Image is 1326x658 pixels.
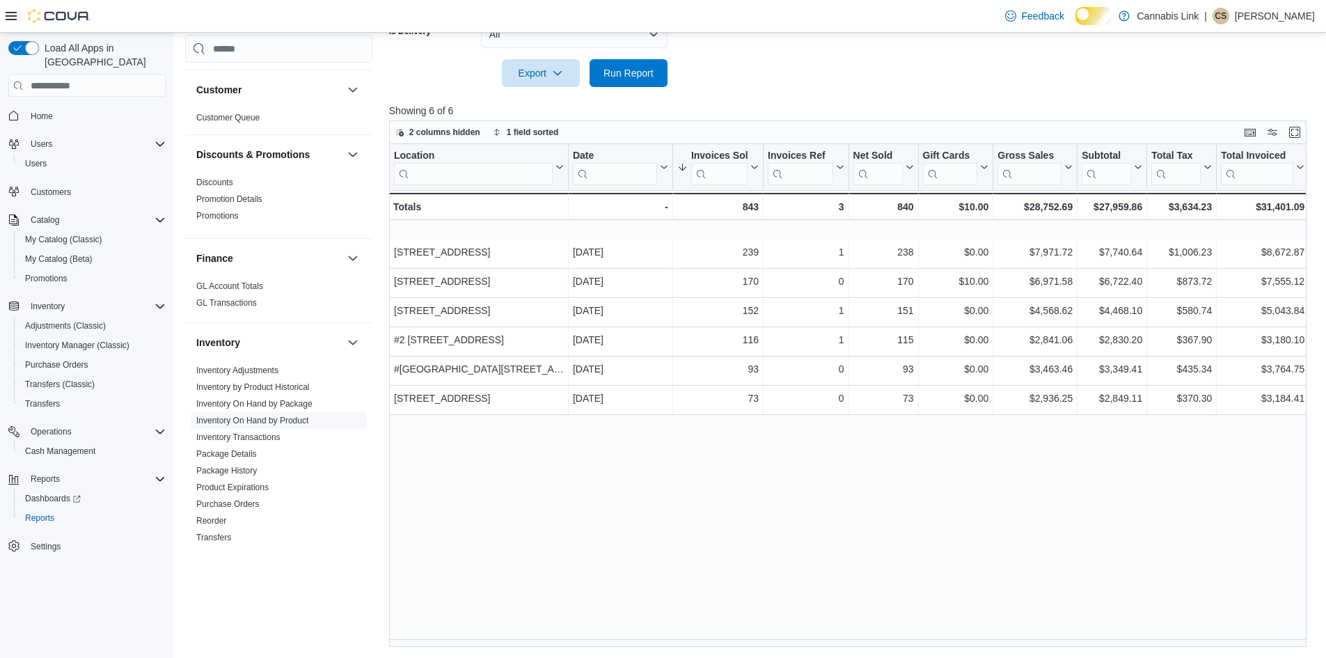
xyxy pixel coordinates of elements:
div: $6,971.58 [997,273,1073,290]
p: Cannabis Link [1137,8,1199,24]
span: Transfers (Classic) [25,379,95,390]
div: $28,752.69 [997,198,1073,215]
a: GL Account Totals [196,281,263,291]
button: All [481,20,668,48]
a: Purchase Orders [196,499,260,509]
a: Inventory On Hand by Package [196,399,313,409]
span: Cash Management [19,443,166,460]
div: 170 [677,273,759,290]
button: Operations [25,423,77,440]
span: Promotion Details [196,194,262,205]
div: $3,349.41 [1082,361,1142,377]
div: $8,672.87 [1221,244,1304,260]
button: 2 columns hidden [390,124,486,141]
span: Package Details [196,448,257,460]
span: Home [31,111,53,122]
span: Dashboards [19,490,166,507]
div: $27,959.86 [1082,198,1142,215]
div: $3,184.41 [1221,390,1304,407]
div: $31,401.09 [1221,198,1304,215]
a: Users [19,155,52,172]
div: 840 [853,198,913,215]
span: Users [25,136,166,152]
div: #2 [STREET_ADDRESS] [394,331,564,348]
div: Subtotal [1082,150,1131,185]
a: Inventory On Hand by Product [196,416,308,425]
div: Location [394,150,553,185]
button: Finance [196,251,342,265]
span: 1 field sorted [507,127,559,138]
div: Gross Sales [997,150,1061,163]
div: $370.30 [1151,390,1212,407]
div: Net Sold [853,150,902,185]
div: [DATE] [573,302,668,319]
span: Promotions [19,270,166,287]
span: Reports [31,473,60,485]
div: Total Invoiced [1221,150,1293,163]
a: Home [25,108,58,125]
div: $367.90 [1151,331,1212,348]
div: 0 [768,273,844,290]
div: Total Tax [1151,150,1201,185]
div: Invoices Ref [768,150,832,163]
button: Net Sold [853,150,913,185]
span: Dashboards [25,493,81,504]
div: $7,740.64 [1082,244,1142,260]
span: Transfers [25,398,60,409]
button: Gross Sales [997,150,1073,185]
div: 115 [853,331,913,348]
div: $580.74 [1151,302,1212,319]
input: Dark Mode [1075,7,1112,25]
div: $3,463.46 [997,361,1073,377]
div: $2,841.06 [997,331,1073,348]
button: Inventory Manager (Classic) [14,336,171,355]
div: $10.00 [922,198,988,215]
span: Adjustments (Classic) [19,318,166,334]
span: Inventory Transactions [196,432,281,443]
span: Customers [25,183,166,201]
div: 116 [677,331,759,348]
p: Showing 6 of 6 [389,104,1316,118]
div: 0 [768,390,844,407]
div: $3,180.10 [1221,331,1304,348]
span: Inventory Adjustments [196,365,278,376]
span: Users [31,139,52,150]
button: Purchase Orders [14,355,171,375]
button: Reports [3,469,171,489]
span: Users [19,155,166,172]
span: Settings [25,538,166,555]
span: Discounts [196,177,233,188]
a: Inventory by Product Historical [196,382,310,392]
div: [DATE] [573,390,668,407]
span: Operations [25,423,166,440]
span: CS [1215,8,1227,24]
span: Cash Management [25,446,95,457]
div: $7,971.72 [997,244,1073,260]
div: Net Sold [853,150,902,163]
div: [STREET_ADDRESS] [394,273,564,290]
div: [STREET_ADDRESS] [394,390,564,407]
button: Run Report [590,59,668,87]
div: 93 [853,361,913,377]
button: Total Invoiced [1221,150,1304,185]
div: 3 [768,198,844,215]
div: $7,555.12 [1221,273,1304,290]
div: [STREET_ADDRESS] [394,244,564,260]
a: Inventory Adjustments [196,366,278,375]
span: Adjustments (Classic) [25,320,106,331]
a: Customers [25,184,77,201]
span: Feedback [1022,9,1064,23]
span: Promotions [25,273,68,284]
a: Settings [25,538,66,555]
button: Export [502,59,580,87]
div: 73 [677,390,759,407]
span: Inventory On Hand by Product [196,415,308,426]
div: 93 [677,361,759,377]
span: Customer Queue [196,112,260,123]
span: Reorder [196,515,226,526]
button: Location [394,150,564,185]
span: My Catalog (Beta) [25,253,93,265]
a: Package History [196,466,257,476]
div: - [573,198,668,215]
button: Inventory [345,334,361,351]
